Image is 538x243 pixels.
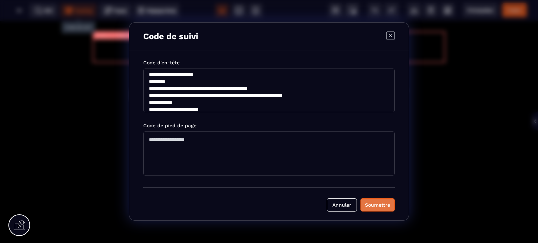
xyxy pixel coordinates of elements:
[143,60,180,65] label: Code d'en-tête
[327,198,357,212] button: Annuler
[143,123,196,128] label: Code de pied de page
[93,42,445,84] h1: Le mythe du ' ' : pourquoi tout le monde peut y arriver
[236,17,302,35] h1: EPISODE 1
[143,31,198,41] p: Code de suivi
[360,198,395,212] button: Soumettre
[365,201,390,208] div: Soumettre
